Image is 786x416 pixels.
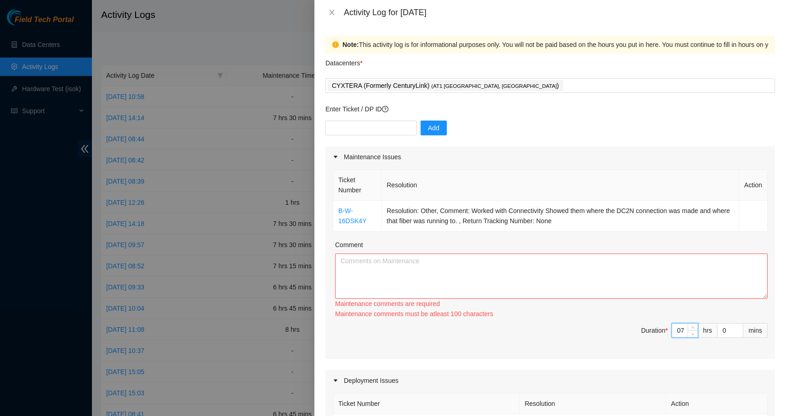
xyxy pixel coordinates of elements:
p: Enter Ticket / DP ID [325,104,775,114]
th: Resolution [519,393,666,414]
button: Close [325,8,338,17]
div: Activity Log for [DATE] [344,7,775,17]
label: Comment [335,240,363,250]
td: Resolution: Other, Comment: Worked with Connectivity Showed them where the DC2N connection was ma... [382,201,739,231]
div: Duration [641,325,668,335]
span: question-circle [382,106,388,112]
div: Maintenance comments must be atleast 100 characters [335,309,768,319]
div: mins [743,323,768,338]
span: close [328,9,336,16]
span: ( AT1 [GEOGRAPHIC_DATA], [GEOGRAPHIC_DATA] [431,83,557,89]
p: CYXTERA (Formerly CenturyLink) ) [332,81,559,91]
th: Action [739,170,768,201]
span: down [690,331,696,337]
div: Maintenance Issues [325,146,775,168]
th: Ticket Number [333,393,519,414]
span: Decrease Value [688,330,698,337]
span: Add [428,123,439,133]
th: Ticket Number [333,170,382,201]
div: hrs [698,323,718,338]
strong: Note: [342,40,359,50]
div: Deployment Issues [325,370,775,391]
span: up [690,325,696,330]
p: Datacenters [325,53,363,68]
a: B-W-16DSK4Y [338,207,366,225]
span: Increase Value [688,324,698,330]
th: Resolution [382,170,739,201]
textarea: Comment [335,254,768,299]
span: caret-right [333,154,338,160]
span: caret-right [333,378,338,383]
button: Add [421,121,447,135]
div: Maintenance comments are required [335,299,768,309]
th: Action [666,393,768,414]
span: exclamation-circle [332,41,339,48]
